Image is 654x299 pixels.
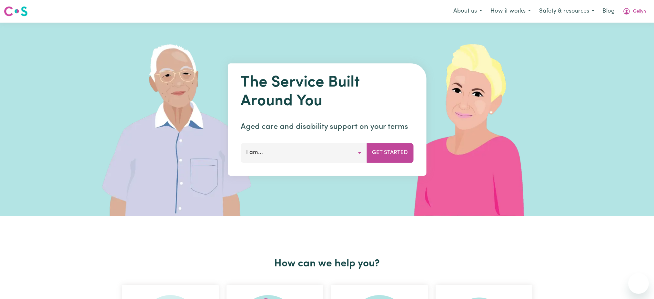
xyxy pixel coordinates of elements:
button: About us [449,5,486,18]
button: Safety & resources [535,5,599,18]
a: Blog [599,4,619,18]
button: How it works [486,5,535,18]
span: Gellyn [633,8,646,15]
button: My Account [619,5,650,18]
button: I am... [241,143,367,162]
button: Get Started [367,143,413,162]
h1: The Service Built Around You [241,74,413,111]
p: Aged care and disability support on your terms [241,121,413,133]
h2: How can we help you? [118,258,536,270]
iframe: Button to launch messaging window [628,273,649,294]
a: Careseekers logo [4,4,28,19]
img: Careseekers logo [4,5,28,17]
